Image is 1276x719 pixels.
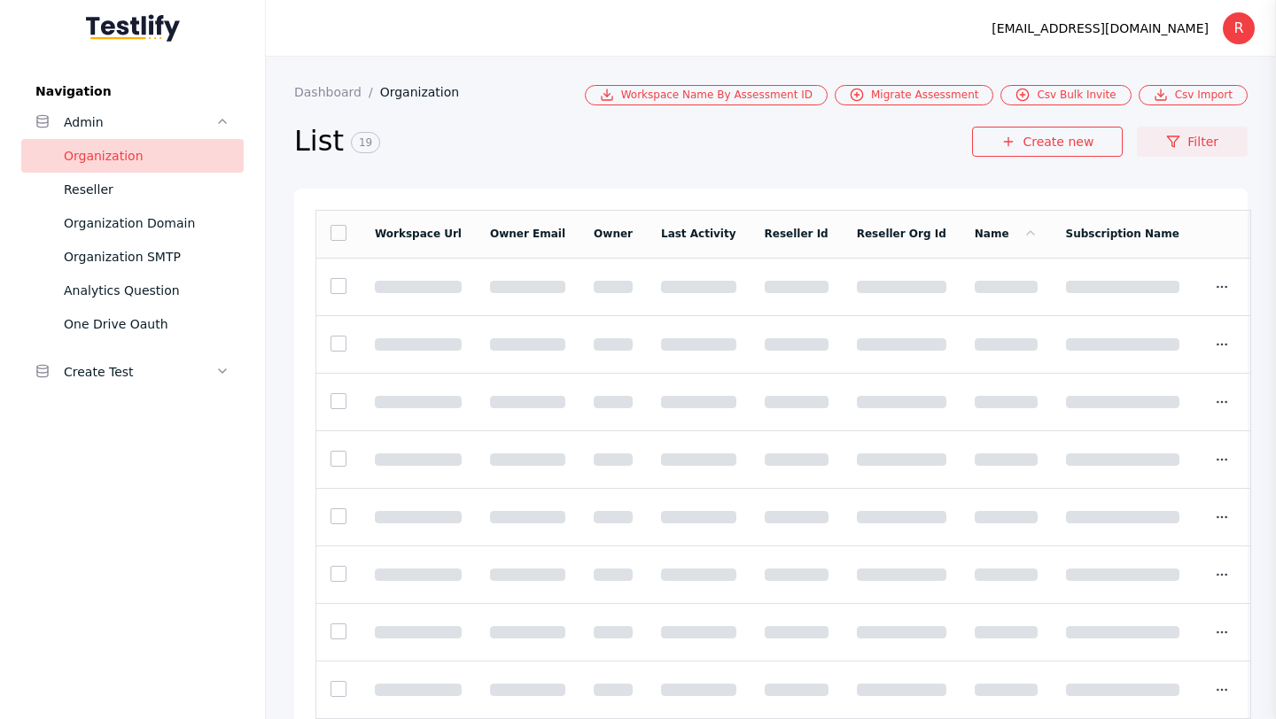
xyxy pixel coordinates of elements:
a: Subscription Name [1066,228,1179,240]
a: Organization SMTP [21,240,244,274]
a: Name [975,228,1038,240]
div: One Drive Oauth [64,313,230,335]
div: Reseller [64,179,230,200]
div: Analytics Question [64,280,230,301]
a: Workspace Name By Assessment ID [585,85,828,105]
td: Owner [580,210,647,258]
a: Migrate Assessment [835,85,993,105]
td: Last Activity [647,210,751,258]
img: Testlify - Backoffice [86,14,180,42]
a: Organization [21,139,244,173]
div: [EMAIL_ADDRESS][DOMAIN_NAME] [992,18,1209,39]
a: Csv Bulk Invite [1000,85,1131,105]
h2: List [294,123,972,160]
a: One Drive Oauth [21,307,244,341]
a: Analytics Question [21,274,244,307]
div: Organization SMTP [64,246,230,267]
a: Create new [972,127,1123,157]
a: Csv Import [1139,85,1248,105]
a: Dashboard [294,85,380,99]
a: Organization Domain [21,206,244,240]
div: Create Test [64,361,215,383]
label: Navigation [21,84,244,98]
a: Workspace Url [375,228,462,240]
div: Admin [64,112,215,133]
div: Organization [64,145,230,166]
a: Filter [1137,127,1248,157]
a: Organization [380,85,474,99]
div: R [1223,12,1255,44]
div: Organization Domain [64,213,230,234]
td: Owner Email [476,210,580,258]
a: Reseller [21,173,244,206]
a: Reseller Id [765,228,829,240]
span: 19 [351,132,380,153]
a: Reseller Org Id [857,228,946,240]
